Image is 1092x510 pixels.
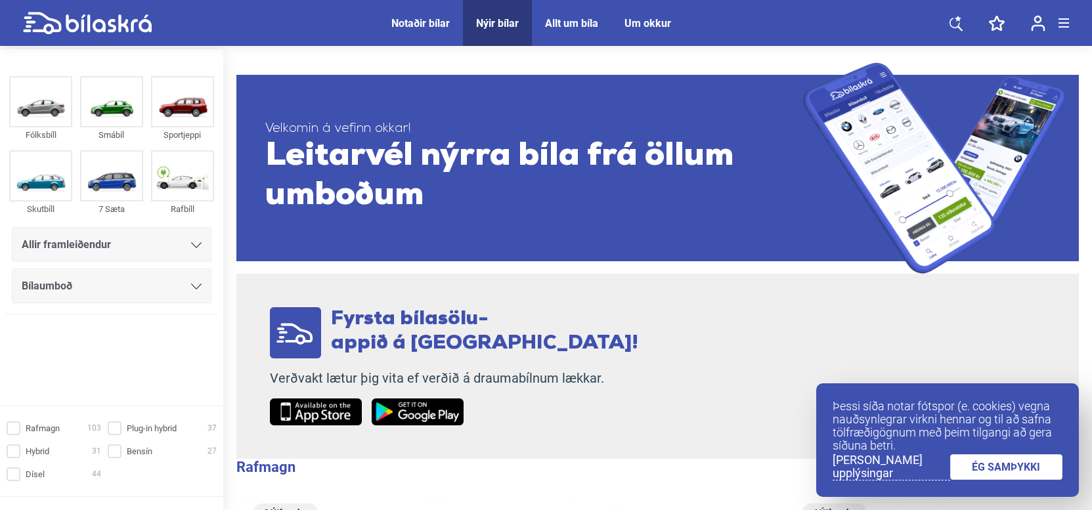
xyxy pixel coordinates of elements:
a: Notaðir bílar [391,17,450,30]
span: 31 [92,444,101,458]
span: 103 [87,421,101,435]
span: 37 [207,421,217,435]
div: Fólksbíll [9,127,72,142]
span: Hybrid [26,444,49,458]
span: Rafmagn [26,421,60,435]
div: Sportjeppi [151,127,214,142]
a: ÉG SAMÞYKKI [950,454,1063,480]
p: Þessi síða notar fótspor (e. cookies) vegna nauðsynlegrar virkni hennar og til að safna tölfræðig... [833,400,1062,452]
div: Skutbíll [9,202,72,217]
div: Rafbíll [151,202,214,217]
a: [PERSON_NAME] upplýsingar [833,454,950,480]
span: Velkomin á vefinn okkar! [265,121,803,137]
span: 27 [207,444,217,458]
span: Leitarvél nýrra bíla frá öllum umboðum [265,137,803,216]
a: Nýir bílar [476,17,519,30]
b: Rafmagn [236,459,295,475]
span: Dísel [26,467,45,481]
span: Allir framleiðendur [22,236,111,254]
img: user-login.svg [1031,15,1045,32]
span: Plug-in hybrid [127,421,177,435]
a: Um okkur [624,17,671,30]
p: Verðvakt lætur þig vita ef verðið á draumabílnum lækkar. [270,370,638,387]
div: Smábíl [80,127,143,142]
span: Bílaumboð [22,277,72,295]
span: Bensín [127,444,152,458]
a: Velkomin á vefinn okkar!Leitarvél nýrra bíla frá öllum umboðum [236,62,1079,274]
div: 7 Sæta [80,202,143,217]
a: Allt um bíla [545,17,598,30]
span: Fyrsta bílasölu- appið á [GEOGRAPHIC_DATA]! [331,309,638,354]
span: 44 [92,467,101,481]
